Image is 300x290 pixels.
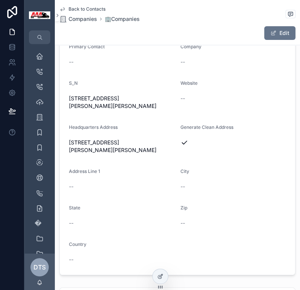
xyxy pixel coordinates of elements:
span: Country [69,241,86,247]
button: Edit [264,26,295,40]
a: � [29,217,50,230]
span: Back to Contacts [69,6,105,12]
a: Companies [59,15,97,23]
span: DTS [34,263,46,272]
span: State [69,205,80,211]
span: Address Line 1 [69,168,100,174]
span: -- [180,58,185,66]
span: [STREET_ADDRESS][PERSON_NAME][PERSON_NAME] [69,139,174,154]
span: -- [69,58,73,66]
span: S_N [69,80,78,86]
span: Companies [69,15,97,23]
img: App logo [29,11,50,19]
span: -- [69,183,73,190]
a: 🏢Companies [105,15,140,23]
span: Company [180,44,201,49]
span: -- [180,219,185,227]
span: [STREET_ADDRESS][PERSON_NAME][PERSON_NAME] [69,95,174,110]
span: -- [69,256,73,263]
span: -- [180,183,185,190]
span: Headquarters Address [69,124,118,130]
a: Back to Contacts [59,6,105,12]
span: Generate Clean Address [180,124,233,130]
span: -- [180,95,185,102]
div: scrollable content [24,44,55,254]
span: Primary Contact [69,44,105,49]
span: � [34,220,42,227]
span: Website [180,80,198,86]
span: City [180,168,189,174]
span: Zip [180,205,187,211]
span: -- [69,219,73,227]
